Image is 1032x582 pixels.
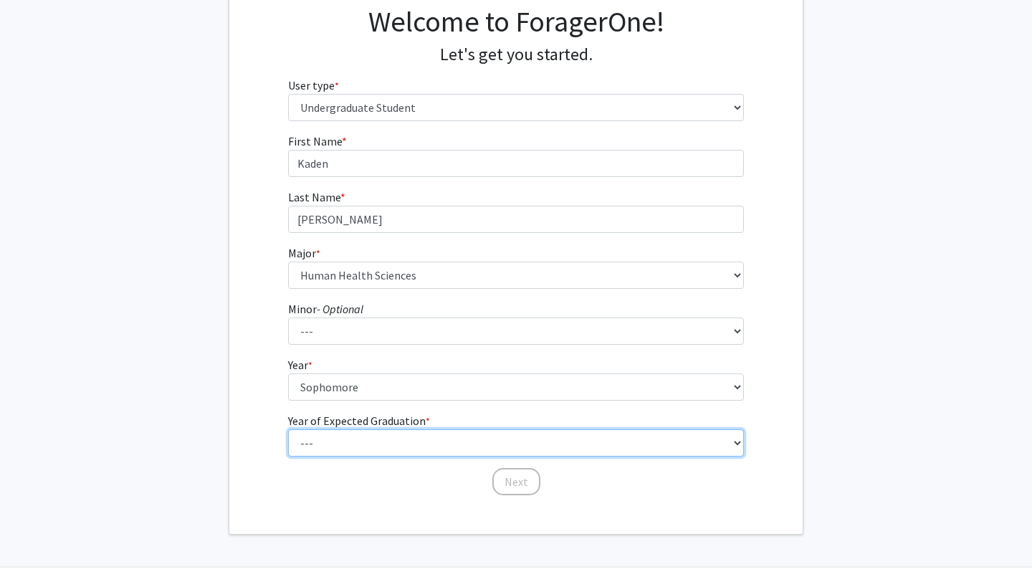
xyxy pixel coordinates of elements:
[288,412,430,429] label: Year of Expected Graduation
[288,44,745,65] h4: Let's get you started.
[288,134,342,148] span: First Name
[288,4,745,39] h1: Welcome to ForagerOne!
[288,300,363,318] label: Minor
[11,517,61,571] iframe: Chat
[288,244,320,262] label: Major
[288,190,340,204] span: Last Name
[317,302,363,316] i: - Optional
[288,356,312,373] label: Year
[492,468,540,495] button: Next
[288,77,339,94] label: User type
